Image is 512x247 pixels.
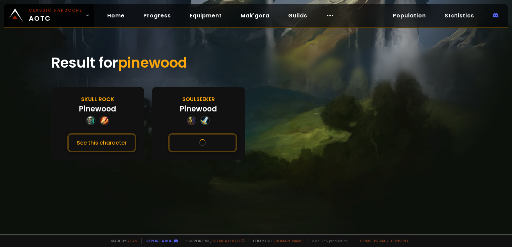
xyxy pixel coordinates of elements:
[439,9,479,22] a: Statistics
[102,9,130,22] a: Home
[180,103,217,114] div: Pinewood
[29,7,82,23] span: AOTC
[391,238,409,243] a: Consent
[79,103,116,114] div: Pinewood
[51,47,461,79] div: Result for
[374,238,388,243] a: Privacy
[4,4,94,27] a: Classic HardcoreAOTC
[29,7,82,13] small: Classic Hardcore
[168,133,237,152] button: See this character
[67,133,136,152] button: See this character
[387,9,431,22] a: Population
[184,9,227,22] a: Equipment
[249,238,304,243] span: Checkout
[211,238,245,243] a: Buy me a coffee
[283,9,313,22] a: Guilds
[359,238,371,243] a: Terms
[138,9,176,22] a: Progress
[182,95,215,103] div: Soulseeker
[118,53,187,73] span: pinewood
[146,238,173,243] a: Report a bug
[182,238,245,243] span: Support me,
[308,238,348,243] span: v. d752d5 - production
[107,238,137,243] span: Made by
[235,9,275,22] a: Mak'gora
[81,95,114,103] div: Skull Rock
[274,238,304,243] a: [DOMAIN_NAME]
[127,238,137,243] a: a fan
